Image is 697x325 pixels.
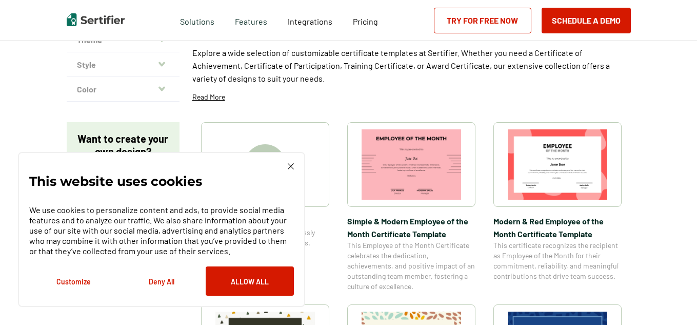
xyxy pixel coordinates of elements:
[288,14,332,27] a: Integrations
[353,14,378,27] a: Pricing
[362,129,461,200] img: Simple & Modern Employee of the Month Certificate Template
[347,215,475,240] span: Simple & Modern Employee of the Month Certificate Template
[67,13,125,26] img: Sertifier | Digital Credentialing Platform
[235,14,267,27] span: Features
[353,16,378,26] span: Pricing
[67,77,180,102] button: Color
[434,8,531,33] a: Try for Free Now
[245,144,286,185] img: Create A Blank Certificate
[117,266,206,296] button: Deny All
[493,215,622,240] span: Modern & Red Employee of the Month Certificate Template
[29,266,117,296] button: Customize
[180,14,214,27] span: Solutions
[288,163,294,169] img: Cookie Popup Close
[508,129,607,200] img: Modern & Red Employee of the Month Certificate Template
[493,240,622,281] span: This certificate recognizes the recipient as Employee of the Month for their commitment, reliabil...
[77,132,169,158] p: Want to create your own design?
[29,176,202,186] p: This website uses cookies
[542,8,631,33] button: Schedule a Demo
[192,46,631,85] p: Explore a wide selection of customizable certificate templates at Sertifier. Whether you need a C...
[347,240,475,292] span: This Employee of the Month Certificate celebrates the dedication, achievements, and positive impa...
[67,52,180,77] button: Style
[192,92,225,102] p: Read More
[29,205,294,256] p: We use cookies to personalize content and ads, to provide social media features and to analyze ou...
[347,122,475,292] a: Simple & Modern Employee of the Month Certificate TemplateSimple & Modern Employee of the Month C...
[206,266,294,296] button: Allow All
[493,122,622,292] a: Modern & Red Employee of the Month Certificate TemplateModern & Red Employee of the Month Certifi...
[288,16,332,26] span: Integrations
